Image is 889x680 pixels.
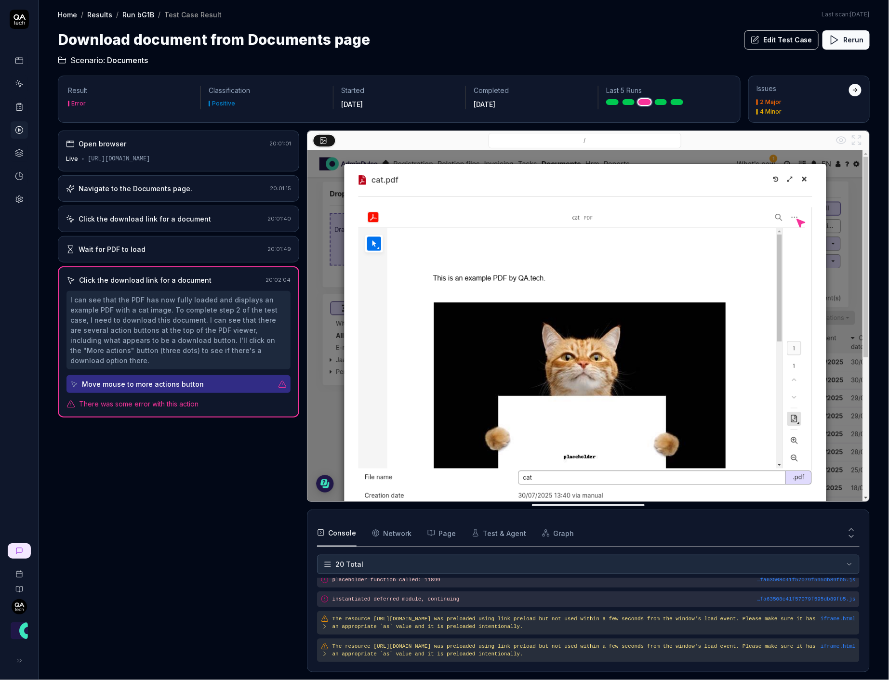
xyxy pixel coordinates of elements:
time: 20:02:04 [265,276,291,283]
h1: Download document from Documents page [58,29,370,51]
div: Navigate to the Documents page. [79,183,192,194]
span: Documents [107,54,148,66]
div: Issues [756,84,849,93]
div: Click the download link for a document [79,214,211,224]
p: Classification [209,86,325,95]
a: Results [87,10,112,19]
div: Positive [212,101,235,106]
div: [URL][DOMAIN_NAME] [88,155,150,163]
button: Last scan:[DATE] [822,10,870,19]
pre: The resource [URL][DOMAIN_NAME] was preloaded using link preload but not used within a few second... [332,615,821,631]
p: Started [341,86,458,95]
div: Test Case Result [164,10,222,19]
button: AdminPulse - 0475.384.429 Logo [4,615,34,641]
div: Open browser [79,139,126,149]
button: Graph [542,520,574,547]
span: Scenario: [68,54,105,66]
a: Book a call with us [4,562,34,578]
button: iframe.html [821,615,856,623]
time: [DATE] [850,11,870,18]
button: …fa63508c41f57079f595db89fb5.js [757,576,856,584]
pre: placeholder function called: 11899 [332,576,856,584]
div: 2 Major [760,99,782,105]
span: Last scan: [822,10,870,19]
p: Completed [474,86,590,95]
button: Console [317,520,357,547]
button: Test & Agent [472,520,527,547]
button: Open in full screen [849,132,864,148]
img: Screenshot [307,150,869,501]
div: I can see that the PDF has now fully loaded and displays an example PDF with a cat image. To comp... [70,295,287,366]
img: AdminPulse - 0475.384.429 Logo [11,622,28,640]
button: iframe.html [821,642,856,651]
button: …fa63508c41f57079f595db89fb5.js [757,595,856,603]
span: There was some error with this action [79,399,199,409]
button: Show all interative elements [834,132,849,148]
div: Error [71,101,86,106]
img: 7ccf6c19-61ad-4a6c-8811-018b02a1b829.jpg [12,599,27,615]
button: Edit Test Case [744,30,819,50]
time: 20:01:15 [270,185,291,192]
button: Network [372,520,412,547]
pre: instantiated deferred module, continuing [332,595,856,603]
time: 20:01:40 [267,215,291,222]
div: / [158,10,160,19]
a: Home [58,10,77,19]
div: Live [66,155,78,163]
pre: The resource [URL][DOMAIN_NAME] was preloaded using link preload but not used within a few second... [332,642,821,658]
time: 20:01:01 [269,140,291,147]
a: New conversation [8,543,31,559]
div: / [81,10,83,19]
time: [DATE] [474,100,495,108]
button: Rerun [823,30,870,50]
div: Move mouse to more actions button [82,379,204,389]
p: Result [68,86,193,95]
p: Last 5 Runs [606,86,723,95]
button: Page [427,520,456,547]
a: Run bG1B [122,10,154,19]
button: Move mouse to more actions button [66,375,291,393]
time: [DATE] [341,100,363,108]
div: Wait for PDF to load [79,244,146,254]
a: Documentation [4,578,34,593]
time: 20:01:49 [267,246,291,252]
a: Scenario:Documents [58,54,148,66]
div: 4 Minor [760,109,782,115]
div: / [116,10,119,19]
div: Click the download link for a document [79,275,212,285]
